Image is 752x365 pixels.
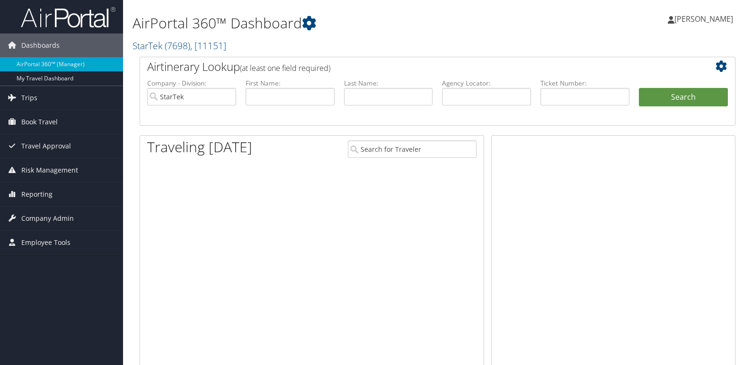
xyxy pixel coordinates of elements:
label: Ticket Number: [540,78,629,88]
input: Search for Traveler [348,140,477,158]
span: Travel Approval [21,134,71,158]
span: , [ 11151 ] [190,39,226,52]
span: Reporting [21,182,53,206]
a: [PERSON_NAME] [668,5,743,33]
span: Risk Management [21,158,78,182]
h2: Airtinerary Lookup [147,59,678,75]
span: Dashboards [21,34,60,57]
h1: AirPortal 360™ Dashboard [133,13,539,33]
img: airportal-logo.png [21,6,115,28]
button: Search [639,88,728,107]
span: Company Admin [21,207,74,230]
a: StarTek [133,39,226,52]
label: Agency Locator: [442,78,531,88]
span: (at least one field required) [240,63,330,73]
span: [PERSON_NAME] [674,14,733,24]
label: Last Name: [344,78,433,88]
span: Book Travel [21,110,58,134]
span: ( 7698 ) [165,39,190,52]
label: Company - Division: [147,78,236,88]
h1: Traveling [DATE] [147,137,252,157]
span: Trips [21,86,37,110]
span: Employee Tools [21,231,71,254]
label: First Name: [246,78,335,88]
